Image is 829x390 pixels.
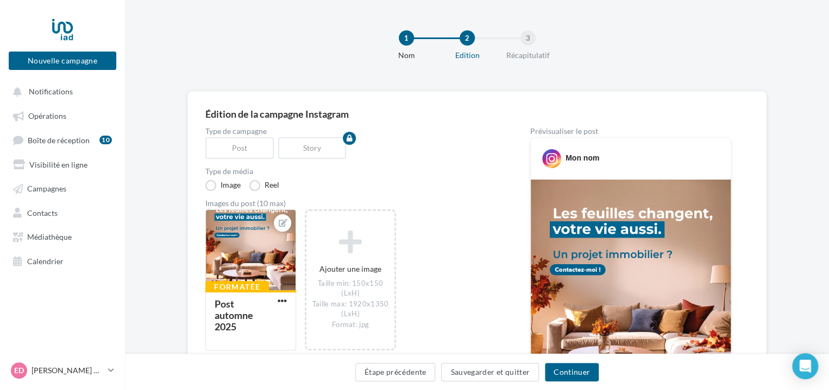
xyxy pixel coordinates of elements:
div: Récapitulatif [493,50,563,61]
div: Edition [432,50,502,61]
button: Continuer [545,363,599,381]
label: Type de média [205,168,495,175]
span: Visibilité en ligne [29,159,87,169]
div: Post automne 2025 [215,298,253,333]
div: Édition de la campagne Instagram [205,109,749,119]
div: Mon nom [566,152,599,163]
span: Boîte de réception [28,135,90,144]
a: Boîte de réception10 [7,130,118,150]
span: Calendrier [27,256,64,265]
div: Prévisualiser le post [530,127,731,135]
a: Campagnes [7,178,118,197]
a: Calendrier [7,251,118,270]
div: Formatée [205,281,269,293]
div: 1 [399,30,414,46]
div: Open Intercom Messenger [792,353,818,379]
span: Médiathèque [27,232,72,241]
button: Nouvelle campagne [9,52,116,70]
span: Opérations [28,111,66,120]
a: Visibilité en ligne [7,154,118,174]
button: Sauvegarder et quitter [441,363,539,381]
p: [PERSON_NAME] DI [PERSON_NAME] [32,365,104,376]
button: Notifications [7,81,114,101]
span: Notifications [29,87,73,96]
div: 10 [99,136,112,144]
label: Reel [249,180,279,191]
div: Nom [372,50,441,61]
div: 3 [520,30,536,46]
a: Médiathèque [7,226,118,246]
div: Images du post (10 max) [205,200,495,207]
div: 2 [460,30,475,46]
span: ED [14,365,24,376]
label: Image [205,180,241,191]
a: ED [PERSON_NAME] DI [PERSON_NAME] [9,360,116,381]
a: Contacts [7,202,118,222]
span: Campagnes [27,184,66,193]
label: Type de campagne [205,127,495,135]
a: Opérations [7,105,118,125]
span: Contacts [27,208,58,217]
button: Étape précédente [355,363,436,381]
